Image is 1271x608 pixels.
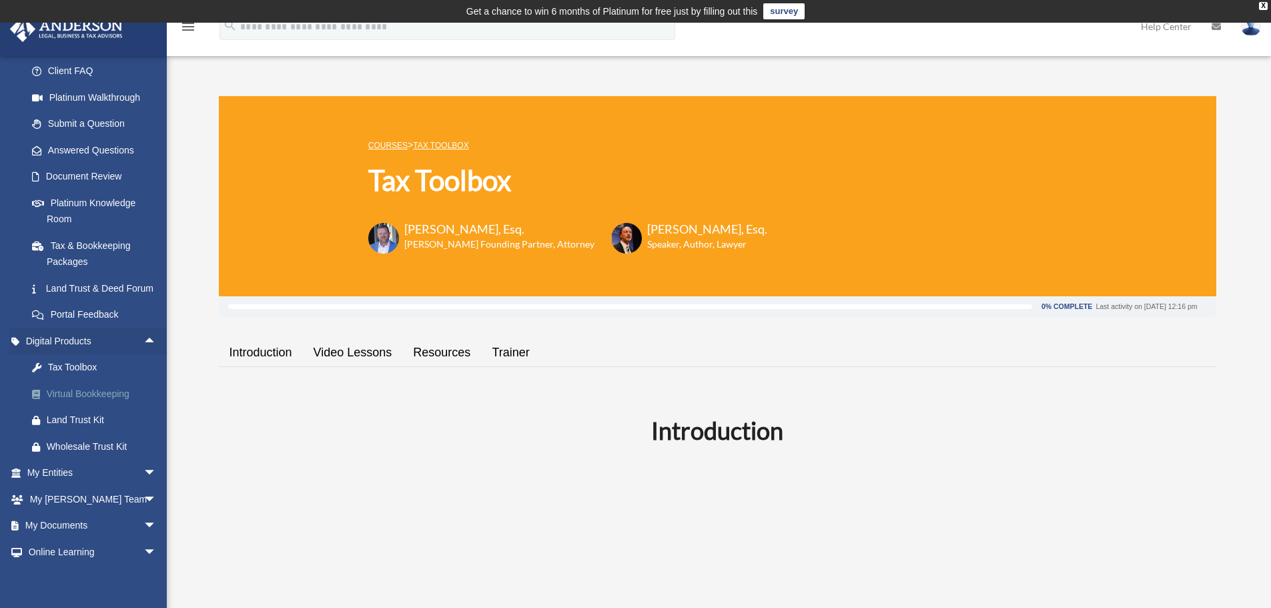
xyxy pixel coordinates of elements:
a: My [PERSON_NAME] Teamarrow_drop_down [9,486,177,513]
a: Video Lessons [303,334,403,372]
a: Tax & Bookkeeping Packages [19,232,177,275]
a: Wholesale Trust Kit [19,433,177,460]
img: Scott-Estill-Headshot.png [611,223,642,254]
a: My Documentsarrow_drop_down [9,513,177,539]
div: close [1259,2,1268,10]
a: COURSES [368,141,408,150]
span: arrow_drop_up [143,328,170,355]
div: Tax Toolbox [47,359,160,376]
div: 0% Complete [1041,303,1092,310]
div: Last activity on [DATE] 12:16 pm [1096,303,1197,310]
div: Land Trust Kit [47,412,160,428]
a: Portal Feedback [19,302,177,328]
i: search [223,18,238,33]
a: Platinum Knowledge Room [19,190,177,232]
h3: [PERSON_NAME], Esq. [647,221,767,238]
a: Tax Toolbox [19,354,177,381]
img: Toby-circle-head.png [368,223,399,254]
div: Get a chance to win 6 months of Platinum for free just by filling out this [466,3,758,19]
span: arrow_drop_down [143,460,170,487]
h3: [PERSON_NAME], Esq. [404,221,594,238]
a: Tax Toolbox [413,141,468,150]
h1: Tax Toolbox [368,161,767,200]
a: Trainer [481,334,540,372]
a: menu [180,23,196,35]
a: My Entitiesarrow_drop_down [9,460,177,487]
img: User Pic [1241,17,1261,36]
p: > [368,137,767,154]
i: menu [180,19,196,35]
a: Platinum Walkthrough [19,84,177,111]
span: arrow_drop_down [143,539,170,566]
a: Land Trust & Deed Forum [19,275,177,302]
a: Online Learningarrow_drop_down [9,539,177,565]
div: Wholesale Trust Kit [47,438,160,455]
h6: Speaker, Author, Lawyer [647,238,751,251]
img: Anderson Advisors Platinum Portal [6,16,127,42]
a: Introduction [219,334,303,372]
a: Virtual Bookkeeping [19,380,177,407]
a: Answered Questions [19,137,177,164]
span: arrow_drop_down [143,513,170,540]
a: Resources [402,334,481,372]
a: Document Review [19,164,177,190]
a: Land Trust Kit [19,407,177,434]
h6: [PERSON_NAME] Founding Partner, Attorney [404,238,594,251]
a: Submit a Question [19,111,177,137]
a: survey [763,3,805,19]
span: arrow_drop_down [143,486,170,513]
a: Digital Productsarrow_drop_up [9,328,177,354]
a: Client FAQ [19,58,177,85]
div: Virtual Bookkeeping [47,386,160,402]
h2: Introduction [227,414,1208,447]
